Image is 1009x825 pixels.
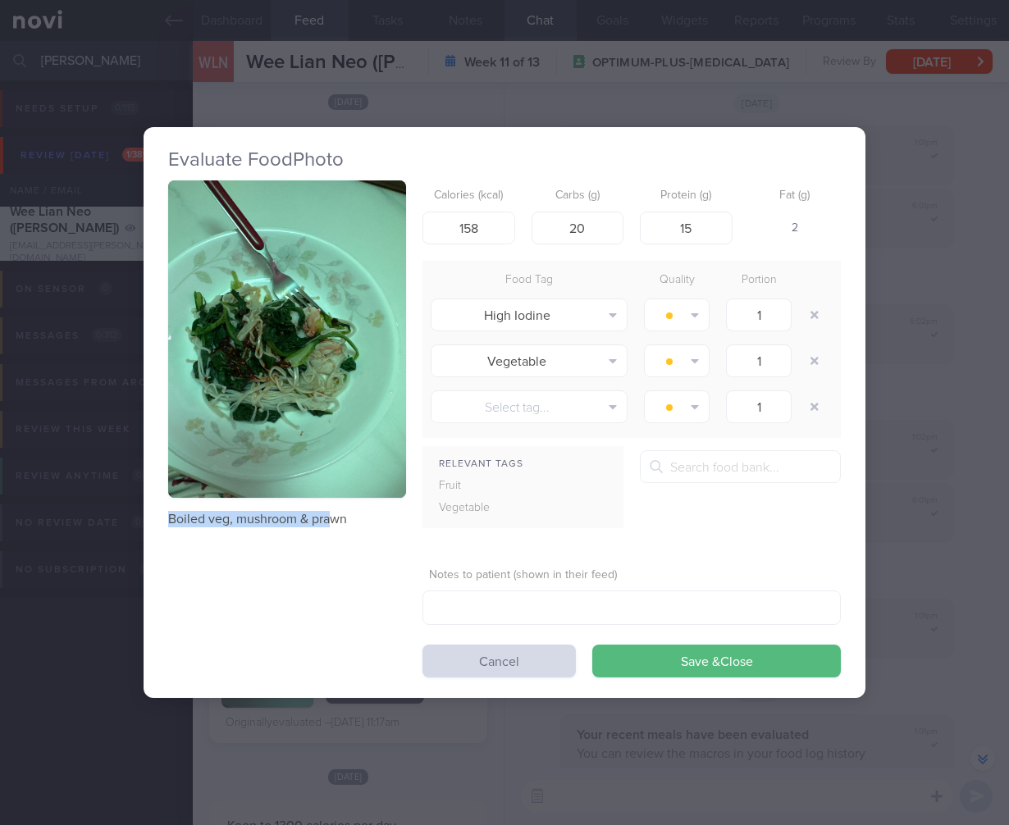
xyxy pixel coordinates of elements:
div: Vegetable [422,497,527,520]
label: Fat (g) [756,189,835,203]
button: Select tag... [431,390,628,423]
label: Notes to patient (shown in their feed) [429,568,834,583]
img: Boiled veg, mushroom & prawn [168,180,406,498]
div: 2 [749,212,842,246]
div: Quality [636,269,718,292]
div: Food Tag [422,269,636,292]
label: Carbs (g) [538,189,618,203]
button: Save &Close [592,645,841,677]
input: 1.0 [726,299,792,331]
div: Portion [718,269,800,292]
input: 1.0 [726,344,792,377]
input: 250 [422,212,515,244]
div: Relevant Tags [422,454,623,475]
input: 9 [640,212,733,244]
input: Search food bank... [640,450,841,483]
button: High Iodine [431,299,628,331]
button: Vegetable [431,344,628,377]
label: Calories (kcal) [429,189,509,203]
div: Fruit [422,475,527,498]
h2: Evaluate Food Photo [168,148,841,172]
p: Boiled veg, mushroom & prawn [168,511,406,527]
input: 33 [532,212,624,244]
input: 1.0 [726,390,792,423]
label: Protein (g) [646,189,726,203]
button: Cancel [422,645,576,677]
